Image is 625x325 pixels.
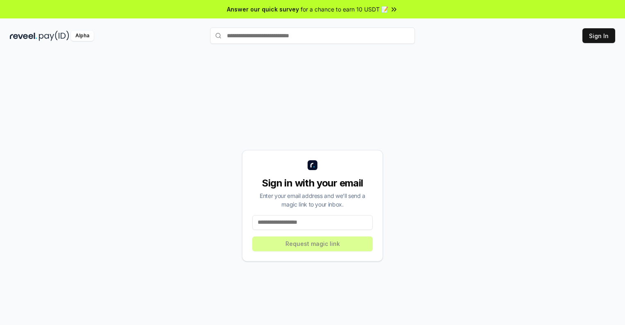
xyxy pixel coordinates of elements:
[71,31,94,41] div: Alpha
[582,28,615,43] button: Sign In
[10,31,37,41] img: reveel_dark
[227,5,299,14] span: Answer our quick survey
[308,160,317,170] img: logo_small
[252,177,373,190] div: Sign in with your email
[301,5,388,14] span: for a chance to earn 10 USDT 📝
[39,31,69,41] img: pay_id
[252,191,373,209] div: Enter your email address and we’ll send a magic link to your inbox.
